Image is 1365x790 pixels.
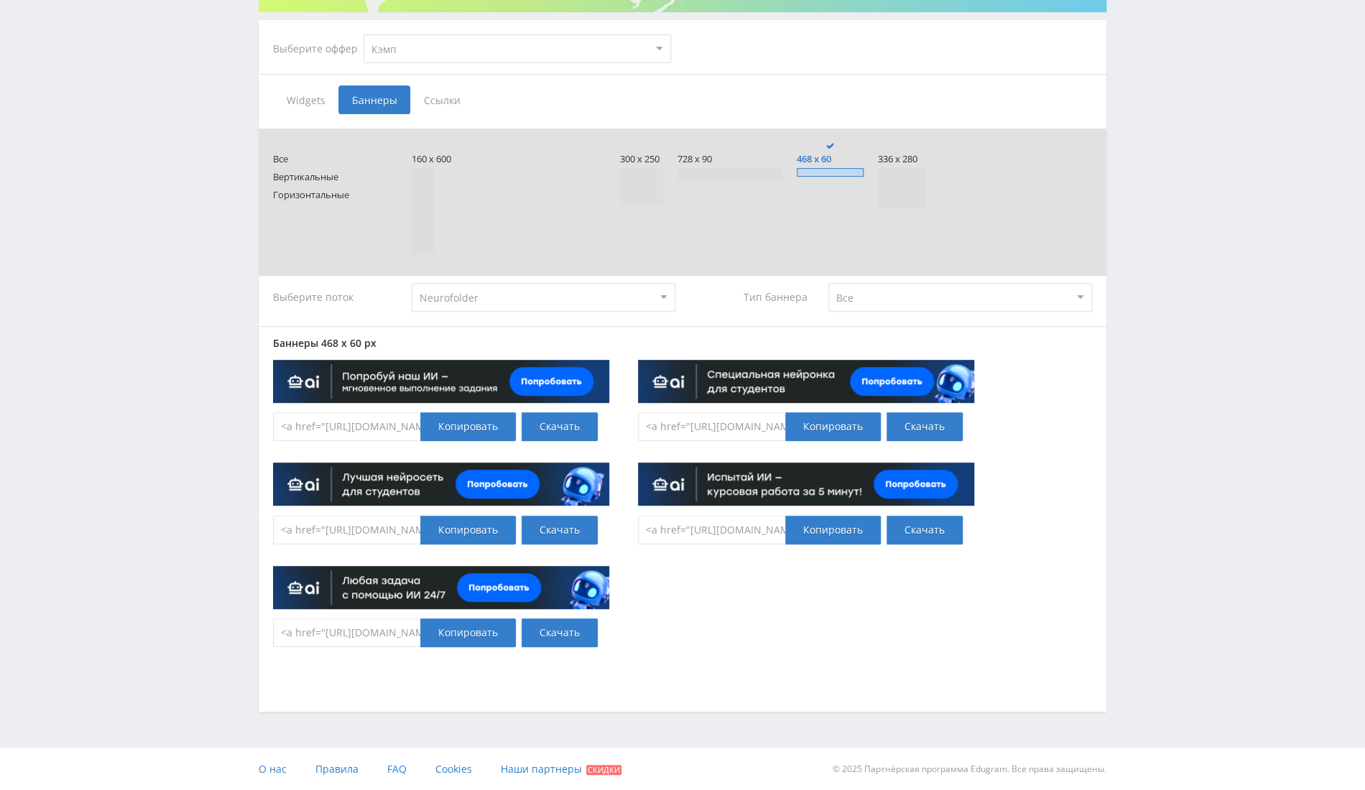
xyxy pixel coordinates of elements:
[586,765,621,775] span: Скидки
[878,154,926,164] span: 336 x 280
[797,154,864,164] span: 468 x 60
[273,43,364,55] div: Выберите оффер
[677,154,782,164] span: 728 x 90
[387,762,407,776] span: FAQ
[259,762,287,776] span: О нас
[338,85,410,114] span: Баннеры
[273,85,338,114] span: Widgets
[420,618,516,647] div: Копировать
[522,618,598,647] a: Скачать
[273,154,384,164] span: Все
[435,762,472,776] span: Cookies
[522,412,598,441] a: Скачать
[412,154,451,164] span: 160 x 600
[273,338,1092,349] div: Баннеры 468 x 60 px
[315,762,358,776] span: Правила
[410,85,474,114] span: Ссылки
[273,283,398,312] div: Выберите поток
[420,516,516,544] div: Копировать
[620,154,663,164] span: 300 x 250
[785,412,881,441] div: Копировать
[522,516,598,544] a: Скачать
[501,762,582,776] span: Наши партнеры
[887,412,963,441] a: Скачать
[273,190,384,200] span: Горизонтальные
[689,283,814,312] div: Тип баннера
[785,516,881,544] div: Копировать
[273,172,384,182] span: Вертикальные
[887,516,963,544] a: Скачать
[420,412,516,441] div: Копировать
